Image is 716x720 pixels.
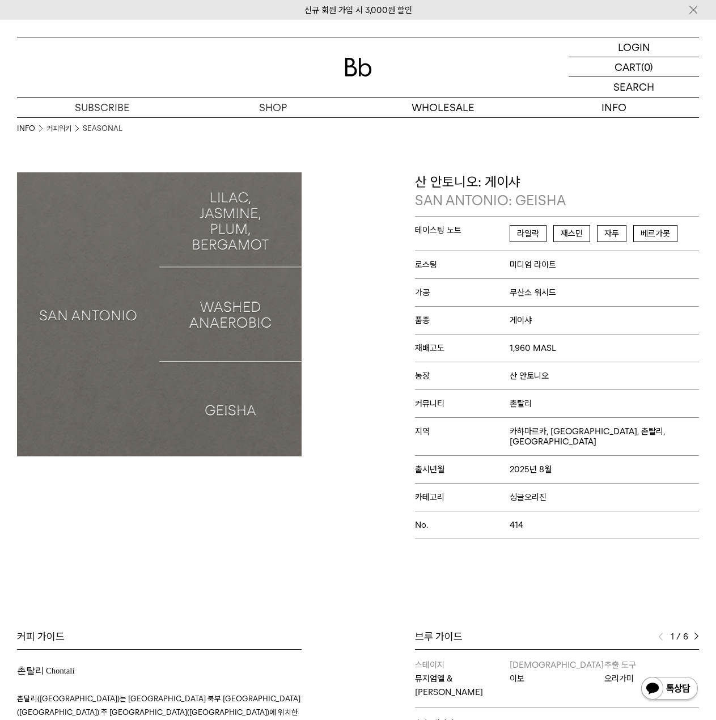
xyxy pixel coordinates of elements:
span: 테이스팅 노트 [415,225,510,235]
span: 414 [510,520,523,530]
span: 로스팅 [415,260,510,270]
img: 카카오톡 채널 1:1 채팅 버튼 [640,676,699,703]
li: INFO [17,123,46,134]
p: CART [615,57,641,77]
a: SHOP [188,98,358,117]
span: / [676,630,681,643]
span: 재스민 [553,225,590,242]
span: 재배고도 [415,343,510,353]
p: LOGIN [618,37,650,57]
div: 커피 가이드 [17,630,302,643]
div: 브루 가이드 [415,630,700,643]
span: 자두 [597,225,626,242]
p: 이보 [510,672,604,685]
img: 산 안토니오: 게이샤SAN ANTONIO: GEISHA [17,172,302,457]
span: 게이샤 [510,315,532,325]
span: 스테이지 [415,660,444,670]
p: 오리가미 [604,672,699,685]
span: 품종 [415,315,510,325]
span: 카테고리 [415,492,510,502]
span: 커뮤니티 [415,399,510,409]
p: 산 안토니오: 게이샤 [415,172,700,210]
img: 로고 [345,58,372,77]
span: 싱글오리진 [510,492,546,502]
span: 농장 [415,371,510,381]
p: SEARCH [613,77,654,97]
a: 신규 회원 가입 시 3,000원 할인 [304,5,412,15]
span: 6 [683,630,688,643]
span: 라일락 [510,225,546,242]
p: INFO [528,98,699,117]
p: WHOLESALE [358,98,529,117]
span: 출시년월 [415,464,510,475]
span: 1,960 MASL [510,343,556,353]
p: (0) [641,57,653,77]
a: SUBSCRIBE [17,98,188,117]
span: 무산소 워시드 [510,287,556,298]
a: SEASONAL [83,123,122,134]
span: 베르가못 [633,225,677,242]
span: 촌탈리 [510,399,532,409]
span: Chontalí [46,666,74,675]
a: CART (0) [569,57,699,77]
span: 2025년 8월 [510,464,552,475]
span: [DEMOGRAPHIC_DATA] [510,660,604,670]
span: 가공 [415,287,510,298]
p: SAN ANTONIO: GEISHA [415,191,700,210]
a: 커피위키 [46,123,71,134]
span: 카하마르카, [GEOGRAPHIC_DATA], 촌탈리, [GEOGRAPHIC_DATA] [510,426,699,447]
span: No. [415,520,510,530]
span: 미디엄 라이트 [510,260,556,270]
span: 추출 도구 [604,660,636,670]
a: LOGIN [569,37,699,57]
span: 지역 [415,426,510,437]
span: 산 안토니오 [510,371,549,381]
span: 1 [669,630,674,643]
p: 뮤지엄엘 & [PERSON_NAME] [415,672,510,699]
span: 촌탈리 [17,666,46,675]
